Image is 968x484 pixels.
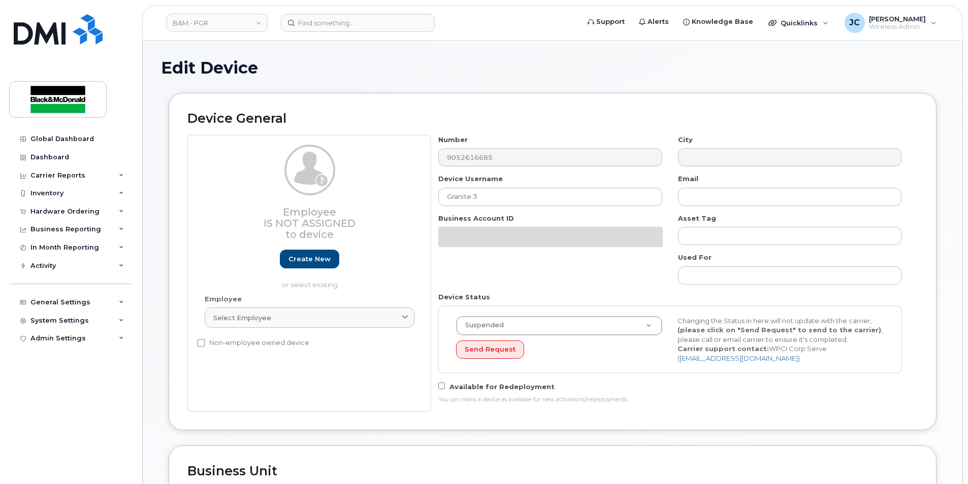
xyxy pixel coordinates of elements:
[205,280,414,290] p: or select existing
[677,326,881,334] strong: (please click on "Send Request" to send to the carrier)
[438,292,490,302] label: Device Status
[161,59,944,77] h1: Edit Device
[205,307,414,328] a: Select employee
[438,174,503,184] label: Device Username
[197,337,309,349] label: Non-employee owned device
[670,316,891,363] div: Changing the Status in here will not update with the carrier, , please call or email carrier to e...
[213,313,271,323] span: Select employee
[264,217,356,229] span: Is not assigned
[456,340,524,359] button: Send Request
[678,253,712,262] label: Used For
[285,228,334,240] span: to device
[678,135,693,145] label: City
[205,294,242,304] label: Employee
[680,354,798,362] a: [EMAIL_ADDRESS][DOMAIN_NAME]
[187,464,918,478] h2: Business Unit
[678,214,716,223] label: Asset Tag
[438,214,514,223] label: Business Account ID
[459,321,504,330] span: Suspended
[438,396,901,404] div: You can mark a device as available for new activations/redeployments
[678,174,698,184] label: Email
[677,344,769,353] strong: Carrier support contact:
[449,383,555,391] span: Available for Redeployment
[280,250,339,268] a: Create new
[187,112,918,126] h2: Device General
[457,317,662,335] a: Suspended
[438,135,468,145] label: Number
[205,206,414,240] h3: Employee
[197,339,205,347] input: Non-employee owned device
[438,383,445,389] input: Available for Redeployment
